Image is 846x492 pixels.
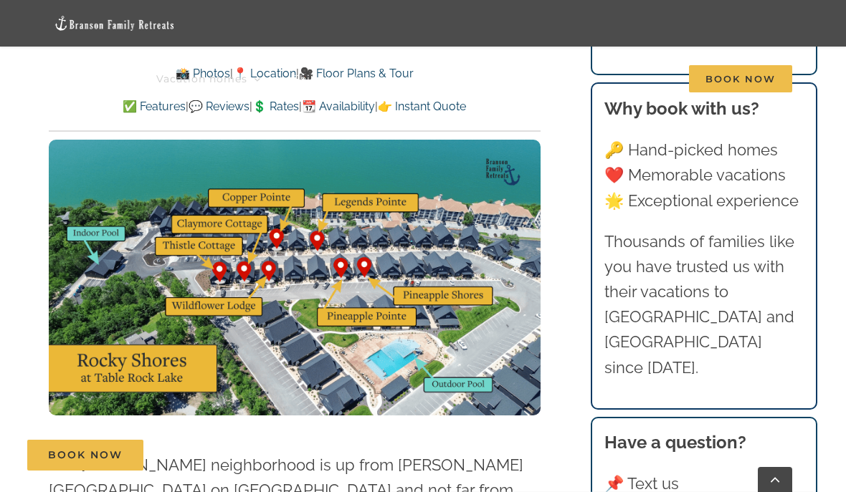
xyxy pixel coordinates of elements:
[531,56,579,102] a: About
[378,100,466,113] a: 👉 Instant Quote
[49,140,540,416] img: Rocky Shores Table Rock Lake Branson Family Retreats vacation homes (2)
[156,74,247,84] span: Vacation homes
[604,138,804,213] p: 🔑 Hand-picked homes ❤️ Memorable vacations 🌟 Exceptional experience
[612,74,657,84] span: Contact
[156,56,261,102] a: Vacation homes
[411,56,499,102] a: Deals & More
[293,56,379,102] a: Things to do
[48,449,123,461] span: Book Now
[531,74,566,84] span: About
[49,97,540,116] p: | | | |
[54,15,176,32] img: Branson Family Retreats Logo
[689,65,792,92] span: Book Now
[123,100,186,113] a: ✅ Features
[252,100,299,113] a: 💲 Rates
[27,440,143,471] a: Book Now
[293,74,365,84] span: Things to do
[604,229,804,380] p: Thousands of families like you have trusted us with their vacations to [GEOGRAPHIC_DATA] and [GEO...
[604,96,804,122] h3: Why book with us?
[302,100,375,113] a: 📆 Availability
[156,56,792,102] nav: Main Menu Sticky
[411,74,485,84] span: Deals & More
[604,432,746,453] strong: Have a question?
[189,100,249,113] a: 💬 Reviews
[612,56,657,102] a: Contact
